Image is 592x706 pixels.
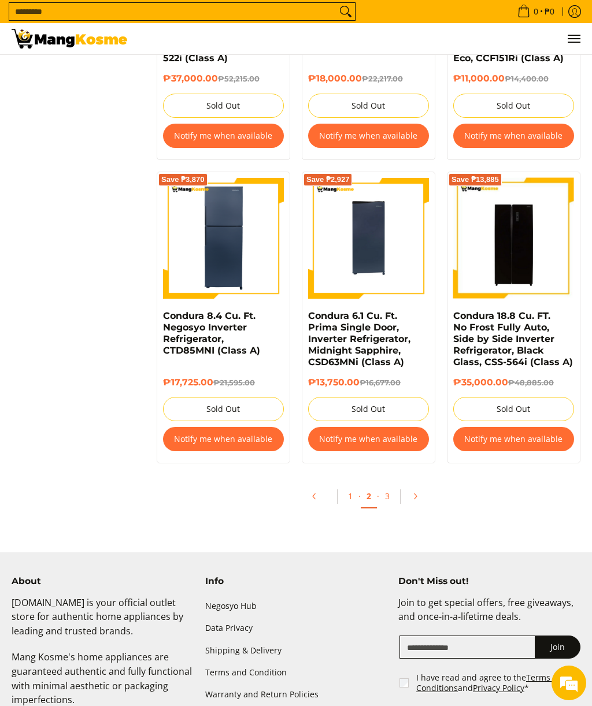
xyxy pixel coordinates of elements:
[453,124,574,148] button: Notify me when available
[535,636,580,659] button: Join
[12,29,127,49] img: Bodega Sale Refrigerator l Mang Kosme: Home Appliances Warehouse Sale | Page 2
[308,427,429,451] button: Notify me when available
[205,575,387,586] h4: Info
[12,575,194,586] h4: About
[473,682,524,693] a: Privacy Policy
[453,427,574,451] button: Notify me when available
[308,179,429,297] img: condura-6.3-cubic-feet-prima-single-door-inverter-refrigerator-full-view-mang-kosme
[416,672,568,693] a: Terms and Conditions
[163,427,284,451] button: Notify me when available
[163,73,284,84] h6: ₱37,000.00
[377,491,379,501] span: ·
[453,73,574,84] h6: ₱11,000.00
[362,74,403,83] del: ₱22,217.00
[567,23,580,54] button: Menu
[379,485,395,507] a: 3
[306,176,350,183] span: Save ₱2,927
[151,481,586,518] ul: Pagination
[205,683,387,705] a: Warranty and Return Policies
[139,23,580,54] ul: Customer Navigation
[308,124,429,148] button: Notify me when available
[453,377,574,388] h6: ₱35,000.00
[218,74,260,83] del: ₱52,215.00
[163,94,284,118] button: Sold Out
[361,485,377,508] a: 2
[205,596,387,618] a: Negosyo Hub
[308,73,429,84] h6: ₱18,000.00
[358,491,361,501] span: ·
[453,94,574,118] button: Sold Out
[205,640,387,662] a: Shipping & Delivery
[532,8,540,16] span: 0
[398,575,580,586] h4: Don't Miss out!
[308,397,429,421] button: Sold Out
[508,378,554,387] del: ₱48,885.00
[163,124,284,148] button: Notify me when available
[308,310,410,367] a: Condura 6.1 Cu. Ft. Prima Single Door, Inverter Refrigerator, Midnight Sapphire, CSD63MNi (Class A)
[342,485,358,507] a: 1
[205,662,387,683] a: Terms and Condition
[416,672,582,693] label: I have read and agree to the and *
[213,378,255,387] del: ₱21,595.00
[453,397,574,421] button: Sold Out
[336,3,355,20] button: Search
[514,5,558,18] span: •
[163,377,284,388] h6: ₱17,725.00
[139,23,580,54] nav: Main Menu
[161,176,205,183] span: Save ₱3,870
[308,377,429,388] h6: ₱13,750.00
[398,596,580,636] p: Join to get special offers, free giveaways, and once-in-a-lifetime deals.
[163,397,284,421] button: Sold Out
[543,8,556,16] span: ₱0
[452,176,499,183] span: Save ₱13,885
[205,618,387,640] a: Data Privacy
[453,178,574,299] img: Condura 18.8 Cu. FT. No Frost Fully Auto, Side by Side Inverter Refrigerator, Black Glass, CSS-56...
[453,310,573,367] a: Condura 18.8 Cu. FT. No Frost Fully Auto, Side by Side Inverter Refrigerator, Black Glass, CSS-56...
[12,596,194,650] p: [DOMAIN_NAME] is your official outlet store for authentic home appliances by leading and trusted ...
[505,74,549,83] del: ₱14,400.00
[308,94,429,118] button: Sold Out
[163,310,260,356] a: Condura 8.4 Cu. Ft. Negosyo Inverter Refrigerator, CTD85MNI (Class A)
[163,178,284,299] img: Condura 8.4 Cu. Ft. Negosyo Inverter Refrigerator, CTD85MNI (Class A)
[360,378,401,387] del: ₱16,677.00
